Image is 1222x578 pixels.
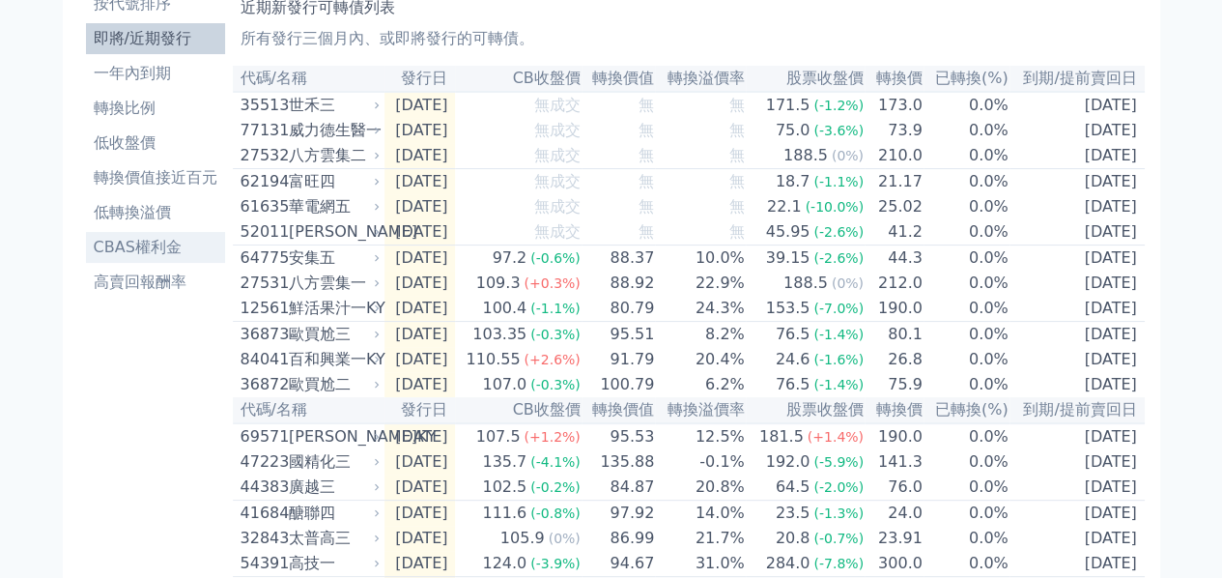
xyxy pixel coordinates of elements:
div: 84041 [241,348,284,371]
td: 0.0% [924,423,1009,449]
td: 173.0 [865,92,924,118]
a: 轉換價值接近百元 [86,162,225,193]
td: [DATE] [384,296,456,322]
td: [DATE] [384,501,456,527]
span: (-7.0%) [813,301,864,316]
th: 轉換價值 [582,397,656,423]
th: CB收盤價 [455,66,581,92]
li: 轉換價值接近百元 [86,166,225,189]
div: 181.5 [755,425,808,448]
div: 76.5 [772,373,814,396]
span: 無成交 [534,172,581,190]
span: 無 [729,146,745,164]
div: 62194 [241,170,284,193]
td: [DATE] [1009,475,1145,501]
div: 109.3 [472,272,525,295]
td: [DATE] [1009,271,1145,296]
th: 發行日 [384,397,456,423]
th: 轉換溢價率 [655,66,745,92]
td: 190.0 [865,296,924,322]
td: 86.99 [582,526,656,551]
div: 27532 [241,144,284,167]
td: [DATE] [1009,296,1145,322]
th: 股票收盤價 [746,397,865,423]
span: (-10.0%) [805,199,863,215]
td: 10.0% [655,246,745,272]
td: 88.37 [582,246,656,272]
td: 76.0 [865,475,924,501]
div: 111.6 [478,502,530,525]
td: 300.0 [865,551,924,577]
div: 105.9 [497,527,549,550]
td: 0.0% [924,271,1009,296]
th: 到期/提前賣回日 [1009,66,1145,92]
div: 54391 [241,552,284,575]
div: 76.5 [772,323,814,346]
td: [DATE] [384,219,456,246]
td: 0.0% [924,296,1009,322]
li: 低轉換溢價 [86,201,225,224]
th: 到期/提前賣回日 [1009,397,1145,423]
div: 45.95 [762,220,814,244]
td: [DATE] [384,449,456,475]
td: [DATE] [1009,246,1145,272]
div: 64775 [241,246,284,270]
th: 轉換價 [865,397,924,423]
p: 所有發行三個月內、或即將發行的可轉債。 [241,27,1137,50]
td: 212.0 [865,271,924,296]
th: 轉換溢價率 [655,397,745,423]
td: [DATE] [1009,322,1145,348]
div: 24.6 [772,348,814,371]
span: (+1.2%) [524,429,580,445]
div: 鮮活果汁一KY [289,297,377,320]
span: 無成交 [534,146,581,164]
div: 107.0 [478,373,530,396]
div: 威力德生醫一 [289,119,377,142]
td: [DATE] [1009,194,1145,219]
a: 高賣回報酬率 [86,267,225,298]
td: [DATE] [1009,92,1145,118]
div: 36873 [241,323,284,346]
span: 無 [729,121,745,139]
td: 84.87 [582,475,656,501]
td: 23.91 [865,526,924,551]
div: 華電網五 [289,195,377,218]
td: 91.79 [582,347,656,372]
div: 32843 [241,527,284,550]
td: [DATE] [384,526,456,551]
td: 0.0% [924,143,1009,169]
div: 47223 [241,450,284,474]
div: 102.5 [478,476,530,499]
td: [DATE] [384,92,456,118]
span: (-1.4%) [813,327,864,342]
span: (-0.3%) [530,327,581,342]
span: (-3.6%) [813,123,864,138]
td: 14.0% [655,501,745,527]
td: [DATE] [1009,501,1145,527]
span: 無 [729,222,745,241]
div: 135.7 [478,450,530,474]
td: 210.0 [865,143,924,169]
td: 0.0% [924,169,1009,195]
span: (0%) [549,531,581,546]
span: (-0.7%) [813,531,864,546]
li: CBAS權利金 [86,236,225,259]
div: 41684 [241,502,284,525]
div: 284.0 [762,552,814,575]
td: 75.9 [865,372,924,397]
div: 75.0 [772,119,814,142]
td: 26.8 [865,347,924,372]
th: 股票收盤價 [746,66,865,92]
th: 轉換價 [865,66,924,92]
span: 無成交 [534,222,581,241]
li: 高賣回報酬率 [86,271,225,294]
td: 6.2% [655,372,745,397]
span: 無 [729,96,745,114]
div: 103.35 [469,323,530,346]
th: CB收盤價 [455,397,581,423]
div: 188.5 [780,272,832,295]
td: [DATE] [384,169,456,195]
td: 0.0% [924,475,1009,501]
div: 124.0 [478,552,530,575]
div: 188.5 [780,144,832,167]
